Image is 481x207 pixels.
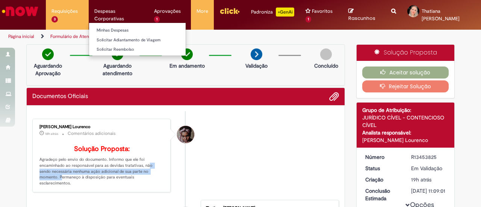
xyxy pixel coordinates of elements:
div: [PERSON_NAME] Lourenco [362,136,449,144]
div: [DATE] 11:09:01 [411,187,446,195]
span: Thatiana [PERSON_NAME] [422,8,460,22]
a: Solicitar Reembolso [89,45,186,54]
img: ServiceNow [1,4,39,19]
div: Grupo de Atribuição: [362,106,449,114]
div: Solução Proposta [357,45,455,61]
b: Solução Proposta: [74,145,130,153]
span: 1 [154,16,160,23]
div: Em Validação [411,165,446,172]
time: 27/08/2025 17:08:58 [411,176,431,183]
time: 27/08/2025 18:00:26 [45,131,58,136]
span: Requisições [51,8,78,15]
div: Padroniza [251,8,294,17]
p: Concluído [314,62,338,70]
a: Formulário de Atendimento [50,33,106,39]
span: 3 [51,16,58,23]
div: 27/08/2025 17:08:58 [411,176,446,183]
span: 1 [306,16,311,23]
p: Em andamento [169,62,205,70]
div: JURÍDICO CÍVEL - CONTENCIOSO CÍVEL [362,114,449,129]
div: R13453825 [411,153,446,161]
a: Minhas Despesas [89,26,186,35]
div: Analista responsável: [362,129,449,136]
a: Rascunhos [348,8,380,22]
p: Agradeço pelo envio do documento. Informo que ele foi encaminhado ao responsável para as devidas ... [39,145,165,186]
ul: Trilhas de página [6,30,315,44]
span: Aprovações [154,8,181,15]
span: 19h atrás [411,176,431,183]
p: Aguardando Aprovação [30,62,66,77]
img: arrow-next.png [251,48,262,60]
button: Aceitar solução [362,66,449,79]
h2: Documentos Oficiais Histórico de tíquete [32,93,88,100]
img: click_logo_yellow_360x200.png [219,5,240,17]
small: Comentários adicionais [68,130,116,137]
p: +GenAi [276,8,294,17]
a: Solicitar Adiantamento de Viagem [89,36,186,44]
span: 18h atrás [45,131,58,136]
span: Despesas Corporativas [94,8,143,23]
button: Rejeitar Solução [362,80,449,92]
span: Favoritos [312,8,333,15]
p: Aguardando atendimento [99,62,136,77]
div: undefined Online [177,126,194,143]
img: img-circle-grey.png [320,48,332,60]
span: Rascunhos [348,15,375,22]
ul: Despesas Corporativas [89,23,186,56]
dt: Criação [360,176,406,183]
img: check-circle-green.png [42,48,54,60]
span: More [197,8,208,15]
dt: Número [360,153,406,161]
a: Página inicial [8,33,34,39]
p: Validação [245,62,268,70]
img: check-circle-green.png [181,48,193,60]
dt: Status [360,165,406,172]
button: Adicionar anexos [329,92,339,101]
dt: Conclusão Estimada [360,187,406,202]
div: [PERSON_NAME] Lourenco [39,125,165,129]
